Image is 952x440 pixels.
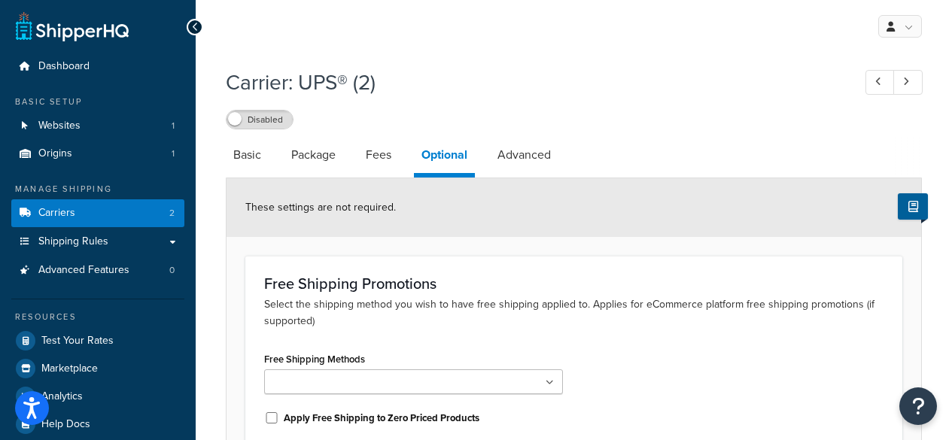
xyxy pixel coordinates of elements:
[264,354,365,365] label: Free Shipping Methods
[11,355,184,382] a: Marketplace
[11,327,184,354] a: Test Your Rates
[11,411,184,438] a: Help Docs
[38,264,129,277] span: Advanced Features
[11,112,184,140] a: Websites1
[358,137,399,173] a: Fees
[264,296,884,329] p: Select the shipping method you wish to have free shipping applied to. Applies for eCommerce platf...
[899,387,937,425] button: Open Resource Center
[11,256,184,284] li: Advanced Features
[226,68,838,97] h1: Carrier: UPS® (2)
[169,207,175,220] span: 2
[41,335,114,347] span: Test Your Rates
[11,228,184,256] a: Shipping Rules
[284,137,343,173] a: Package
[898,193,928,220] button: Show Help Docs
[490,137,558,173] a: Advanced
[11,199,184,227] li: Carriers
[11,183,184,196] div: Manage Shipping
[11,53,184,80] a: Dashboard
[172,120,175,132] span: 1
[38,60,90,73] span: Dashboard
[172,147,175,160] span: 1
[264,275,884,292] h3: Free Shipping Promotions
[414,137,475,178] a: Optional
[11,311,184,323] div: Resources
[41,363,98,375] span: Marketplace
[227,111,293,129] label: Disabled
[38,235,108,248] span: Shipping Rules
[11,383,184,410] a: Analytics
[41,418,90,431] span: Help Docs
[11,256,184,284] a: Advanced Features0
[893,70,923,95] a: Next Record
[41,390,83,403] span: Analytics
[11,96,184,108] div: Basic Setup
[11,199,184,227] a: Carriers2
[11,140,184,168] li: Origins
[865,70,895,95] a: Previous Record
[11,112,184,140] li: Websites
[169,264,175,277] span: 0
[245,199,396,215] span: These settings are not required.
[11,140,184,168] a: Origins1
[38,120,81,132] span: Websites
[284,411,479,425] label: Apply Free Shipping to Zero Priced Products
[38,207,75,220] span: Carriers
[38,147,72,160] span: Origins
[226,137,269,173] a: Basic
